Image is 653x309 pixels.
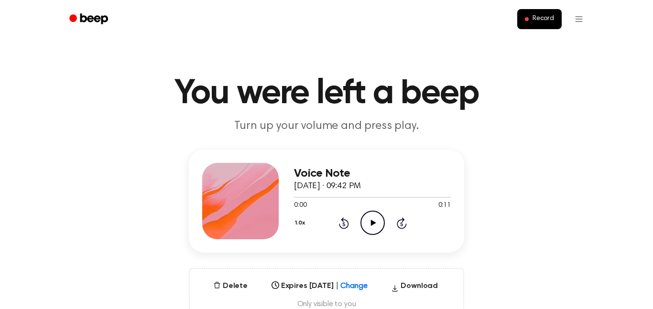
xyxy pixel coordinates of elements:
[63,10,117,29] a: Beep
[387,280,442,296] button: Download
[294,182,361,191] span: [DATE] · 09:42 PM
[294,215,308,231] button: 1.0x
[294,167,451,180] h3: Voice Note
[438,201,451,211] span: 0:11
[201,299,452,309] span: Only visible to you
[294,201,306,211] span: 0:00
[567,8,590,31] button: Open menu
[143,118,510,134] p: Turn up your volume and press play.
[517,9,562,29] button: Record
[533,15,554,23] span: Record
[209,280,251,292] button: Delete
[82,76,571,111] h1: You were left a beep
